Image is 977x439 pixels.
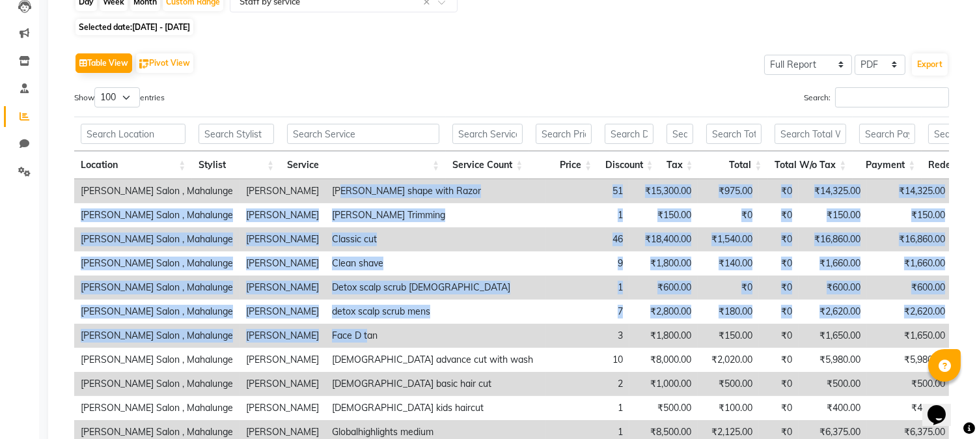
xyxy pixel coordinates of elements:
[192,151,281,179] th: Stylist: activate to sort column ascending
[759,324,799,348] td: ₹0
[853,151,922,179] th: Payment: activate to sort column ascending
[698,372,759,396] td: ₹500.00
[325,372,546,396] td: [DEMOGRAPHIC_DATA] basic hair cut
[446,151,529,179] th: Service Count: activate to sort column ascending
[759,179,799,203] td: ₹0
[139,59,149,69] img: pivot.png
[706,124,762,144] input: Search Total
[759,348,799,372] td: ₹0
[546,324,629,348] td: 3
[912,53,948,76] button: Export
[867,227,952,251] td: ₹16,860.00
[325,396,546,420] td: [DEMOGRAPHIC_DATA] kids haircut
[74,227,240,251] td: [PERSON_NAME] Salon , Mahalunge
[74,372,240,396] td: [PERSON_NAME] Salon , Mahalunge
[867,300,952,324] td: ₹2,620.00
[629,276,698,300] td: ₹600.00
[629,348,698,372] td: ₹8,000.00
[799,372,867,396] td: ₹500.00
[281,151,446,179] th: Service: activate to sort column ascending
[629,300,698,324] td: ₹2,800.00
[700,151,769,179] th: Total: activate to sort column ascending
[240,276,325,300] td: [PERSON_NAME]
[240,203,325,227] td: [PERSON_NAME]
[867,324,952,348] td: ₹1,650.00
[240,251,325,276] td: [PERSON_NAME]
[867,251,952,276] td: ₹1,660.00
[546,396,629,420] td: 1
[132,22,190,32] span: [DATE] - [DATE]
[799,251,867,276] td: ₹1,660.00
[698,227,759,251] td: ₹1,540.00
[867,348,952,372] td: ₹5,980.00
[698,179,759,203] td: ₹975.00
[629,227,698,251] td: ₹18,400.00
[74,276,240,300] td: [PERSON_NAME] Salon , Mahalunge
[799,348,867,372] td: ₹5,980.00
[240,179,325,203] td: [PERSON_NAME]
[240,300,325,324] td: [PERSON_NAME]
[81,124,186,144] input: Search Location
[759,300,799,324] td: ₹0
[629,324,698,348] td: ₹1,800.00
[74,203,240,227] td: [PERSON_NAME] Salon , Mahalunge
[325,251,546,276] td: Clean shave
[598,151,660,179] th: Discount: activate to sort column ascending
[629,179,698,203] td: ₹15,300.00
[240,324,325,348] td: [PERSON_NAME]
[922,387,964,426] iframe: chat widget
[775,124,846,144] input: Search Total W/o Tax
[74,396,240,420] td: [PERSON_NAME] Salon , Mahalunge
[698,251,759,276] td: ₹140.00
[629,203,698,227] td: ₹150.00
[240,227,325,251] td: [PERSON_NAME]
[94,87,140,107] select: Showentries
[74,300,240,324] td: [PERSON_NAME] Salon , Mahalunge
[759,227,799,251] td: ₹0
[799,396,867,420] td: ₹400.00
[859,124,915,144] input: Search Payment
[546,251,629,276] td: 9
[546,348,629,372] td: 10
[452,124,523,144] input: Search Service Count
[698,324,759,348] td: ₹150.00
[74,324,240,348] td: [PERSON_NAME] Salon , Mahalunge
[867,179,952,203] td: ₹14,325.00
[240,372,325,396] td: [PERSON_NAME]
[629,251,698,276] td: ₹1,800.00
[546,179,629,203] td: 51
[546,372,629,396] td: 2
[325,179,546,203] td: [PERSON_NAME] shape with Razor
[799,203,867,227] td: ₹150.00
[660,151,700,179] th: Tax: activate to sort column ascending
[546,203,629,227] td: 1
[759,396,799,420] td: ₹0
[546,300,629,324] td: 7
[804,87,949,107] label: Search:
[325,348,546,372] td: [DEMOGRAPHIC_DATA] advance cut with wash
[867,396,952,420] td: ₹400.00
[546,227,629,251] td: 46
[799,276,867,300] td: ₹600.00
[867,276,952,300] td: ₹600.00
[867,203,952,227] td: ₹150.00
[74,87,165,107] label: Show entries
[698,396,759,420] td: ₹100.00
[325,276,546,300] td: Detox scalp scrub [DEMOGRAPHIC_DATA]
[325,324,546,348] td: Face D tan
[698,300,759,324] td: ₹180.00
[629,372,698,396] td: ₹1,000.00
[698,203,759,227] td: ₹0
[325,203,546,227] td: [PERSON_NAME] Trimming
[240,396,325,420] td: [PERSON_NAME]
[74,179,240,203] td: [PERSON_NAME] Salon , Mahalunge
[799,227,867,251] td: ₹16,860.00
[759,251,799,276] td: ₹0
[799,300,867,324] td: ₹2,620.00
[667,124,693,144] input: Search Tax
[240,348,325,372] td: [PERSON_NAME]
[287,124,439,144] input: Search Service
[74,251,240,276] td: [PERSON_NAME] Salon , Mahalunge
[199,124,274,144] input: Search Stylist
[759,276,799,300] td: ₹0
